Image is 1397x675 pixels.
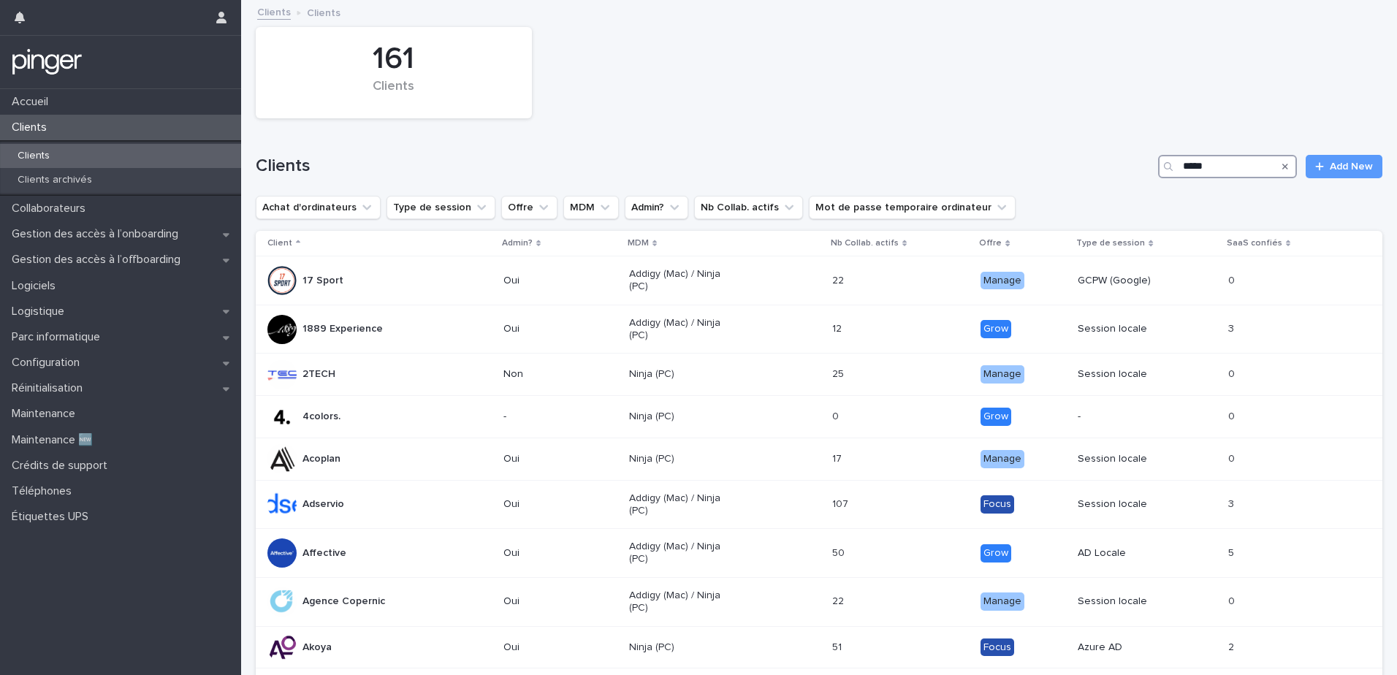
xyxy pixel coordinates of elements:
[1306,155,1382,178] a: Add New
[267,235,292,251] p: Client
[6,305,76,319] p: Logistique
[981,365,1024,384] div: Manage
[625,196,688,219] button: Admin?
[503,498,608,511] p: Oui
[6,95,60,109] p: Accueil
[302,641,332,654] p: Akoya
[302,368,335,381] p: 2TECH
[256,256,1382,305] tr: 17 SportOuiAddigy (Mac) / Ninja (PC)2222 ManageGCPW (Google)00
[256,396,1382,438] tr: 4colors.-Ninja (PC)00 Grow-00
[302,453,340,465] p: Acoplan
[503,595,608,608] p: Oui
[1078,275,1182,287] p: GCPW (Google)
[981,450,1024,468] div: Manage
[387,196,495,219] button: Type de session
[256,354,1382,396] tr: 2TECHNonNinja (PC)2525 ManageSession locale00
[1228,450,1238,465] p: 0
[256,529,1382,578] tr: AffectiveOuiAddigy (Mac) / Ninja (PC)5050 GrowAD Locale55
[981,495,1014,514] div: Focus
[302,411,340,423] p: 4colors.
[979,235,1002,251] p: Offre
[302,275,343,287] p: 17 Sport
[503,453,608,465] p: Oui
[1078,498,1182,511] p: Session locale
[1228,592,1238,608] p: 0
[503,411,608,423] p: -
[256,626,1382,668] tr: AkoyaOuiNinja (PC)5151 FocusAzure AD22
[6,202,97,216] p: Collaborateurs
[832,450,845,465] p: 17
[302,498,344,511] p: Adservio
[6,459,119,473] p: Crédits de support
[281,41,507,77] div: 161
[256,480,1382,529] tr: AdservioOuiAddigy (Mac) / Ninja (PC)107107 FocusSession locale33
[6,407,87,421] p: Maintenance
[981,638,1014,657] div: Focus
[1078,453,1182,465] p: Session locale
[1228,320,1237,335] p: 3
[831,235,899,251] p: Nb Collab. actifs
[503,641,608,654] p: Oui
[1228,408,1238,423] p: 0
[256,438,1382,480] tr: AcoplanOuiNinja (PC)1717 ManageSession locale00
[503,323,608,335] p: Oui
[6,253,192,267] p: Gestion des accès à l’offboarding
[629,492,734,517] p: Addigy (Mac) / Ninja (PC)
[629,411,734,423] p: Ninja (PC)
[6,433,104,447] p: Maintenance 🆕
[6,330,112,344] p: Parc informatique
[832,544,848,560] p: 50
[6,174,104,186] p: Clients archivés
[629,368,734,381] p: Ninja (PC)
[1078,411,1182,423] p: -
[832,408,842,423] p: 0
[302,323,383,335] p: 1889 Experience
[307,4,340,20] p: Clients
[1078,595,1182,608] p: Session locale
[1078,641,1182,654] p: Azure AD
[981,544,1011,562] div: Grow
[981,272,1024,290] div: Manage
[6,121,58,134] p: Clients
[1228,638,1237,654] p: 2
[629,317,734,342] p: Addigy (Mac) / Ninja (PC)
[1078,547,1182,560] p: AD Locale
[981,592,1024,611] div: Manage
[6,279,67,293] p: Logiciels
[501,196,557,219] button: Offre
[629,268,734,293] p: Addigy (Mac) / Ninja (PC)
[1228,365,1238,381] p: 0
[6,150,61,162] p: Clients
[1227,235,1282,251] p: SaaS confiés
[832,592,847,608] p: 22
[1158,155,1297,178] input: Search
[6,381,94,395] p: Réinitialisation
[6,510,100,524] p: Étiquettes UPS
[1228,544,1237,560] p: 5
[503,547,608,560] p: Oui
[256,196,381,219] button: Achat d'ordinateurs
[12,47,83,77] img: mTgBEunGTSyRkCgitkcU
[832,272,847,287] p: 22
[256,577,1382,626] tr: Agence CopernicOuiAddigy (Mac) / Ninja (PC)2222 ManageSession locale00
[281,79,507,110] div: Clients
[302,547,346,560] p: Affective
[1076,235,1145,251] p: Type de session
[302,595,385,608] p: Agence Copernic
[832,638,845,654] p: 51
[503,368,608,381] p: Non
[1228,272,1238,287] p: 0
[6,227,190,241] p: Gestion des accès à l’onboarding
[981,320,1011,338] div: Grow
[981,408,1011,426] div: Grow
[256,156,1152,177] h1: Clients
[502,235,533,251] p: Admin?
[629,453,734,465] p: Ninja (PC)
[6,484,83,498] p: Téléphones
[832,320,845,335] p: 12
[629,541,734,565] p: Addigy (Mac) / Ninja (PC)
[629,641,734,654] p: Ninja (PC)
[1330,161,1373,172] span: Add New
[629,590,734,614] p: Addigy (Mac) / Ninja (PC)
